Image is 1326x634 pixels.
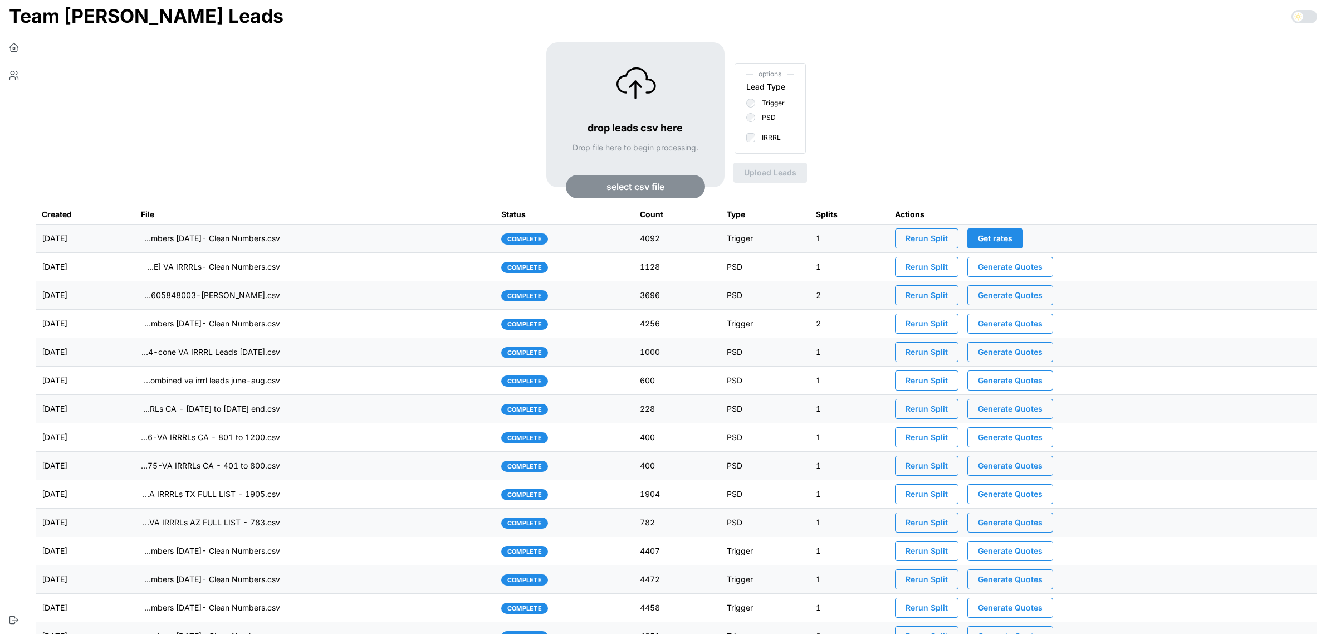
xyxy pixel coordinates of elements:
[810,480,889,509] td: 1
[141,375,280,386] p: imports/[PERSON_NAME]/1757540021979-combined va irrrl leads june-aug.csv
[967,569,1053,589] button: Generate Quotes
[895,228,958,248] button: Rerun Split
[36,565,135,594] td: [DATE]
[721,423,811,452] td: PSD
[906,314,948,333] span: Rerun Split
[906,343,948,362] span: Rerun Split
[36,367,135,395] td: [DATE]
[978,428,1043,447] span: Generate Quotes
[744,163,796,182] span: Upload Leads
[36,281,135,310] td: [DATE]
[721,537,811,565] td: Trigger
[967,370,1053,391] button: Generate Quotes
[141,517,280,528] p: imports/[PERSON_NAME]/1757526795499-+VA IRRRLs AZ FULL LIST - 783.csv
[721,225,811,253] td: Trigger
[978,229,1012,248] span: Get rates
[721,253,811,281] td: PSD
[978,371,1043,390] span: Generate Quotes
[634,395,721,423] td: 228
[978,598,1043,617] span: Generate Quotes
[906,286,948,305] span: Rerun Split
[895,370,958,391] button: Rerun Split
[634,204,721,225] th: Count
[634,225,721,253] td: 4092
[634,480,721,509] td: 1904
[810,565,889,594] td: 1
[978,314,1043,333] span: Generate Quotes
[721,204,811,225] th: Type
[810,423,889,452] td: 1
[507,319,542,329] span: complete
[978,542,1043,560] span: Generate Quotes
[606,175,664,198] span: select csv file
[141,347,280,358] p: imports/[PERSON_NAME]/1757558229284-cone VA IRRRL Leads [DATE].csv
[141,545,280,557] p: imports/[PERSON_NAME]/1757518530745-TU Master List With Numbers [DATE]- Clean Numbers.csv
[906,570,948,589] span: Rerun Split
[634,452,721,480] td: 400
[967,456,1053,476] button: Generate Quotes
[733,163,807,183] button: Upload Leads
[967,513,1053,533] button: Generate Quotes
[895,569,958,589] button: Rerun Split
[810,338,889,367] td: 1
[810,204,889,225] th: Splits
[721,367,811,395] td: PSD
[9,4,283,28] h1: Team [PERSON_NAME] Leads
[978,257,1043,276] span: Generate Quotes
[634,367,721,395] td: 600
[810,594,889,622] td: 1
[36,395,135,423] td: [DATE]
[634,310,721,338] td: 4256
[507,490,542,500] span: complete
[36,480,135,509] td: [DATE]
[895,257,958,277] button: Rerun Split
[36,423,135,452] td: [DATE]
[906,456,948,475] span: Rerun Split
[36,310,135,338] td: [DATE]
[906,513,948,532] span: Rerun Split
[895,427,958,447] button: Rerun Split
[721,565,811,594] td: Trigger
[967,257,1053,277] button: Generate Quotes
[507,575,542,585] span: complete
[967,484,1053,504] button: Generate Quotes
[967,228,1023,248] button: Get rates
[566,175,705,198] button: select csv file
[810,452,889,480] td: 1
[810,395,889,423] td: 1
[634,565,721,594] td: 4472
[36,509,135,537] td: [DATE]
[810,253,889,281] td: 1
[634,338,721,367] td: 1000
[906,229,948,248] span: Rerun Split
[906,399,948,418] span: Rerun Split
[141,233,280,244] p: imports/[PERSON_NAME]/1757686612454-TU Master List With Numbers [DATE]- Clean Numbers.csv
[721,480,811,509] td: PSD
[810,225,889,253] td: 1
[895,513,958,533] button: Rerun Split
[721,395,811,423] td: PSD
[507,291,542,301] span: complete
[895,342,958,362] button: Rerun Split
[721,594,811,622] td: Trigger
[36,253,135,281] td: [DATE]
[810,509,889,537] td: 1
[141,489,280,500] p: imports/[PERSON_NAME]/1757527362096-+VA IRRRLs TX FULL LIST - 1905.csv
[978,570,1043,589] span: Generate Quotes
[967,342,1053,362] button: Generate Quotes
[141,602,280,613] p: imports/[PERSON_NAME]/1757333525780-TU Master List With Numbers [DATE]- Clean Numbers.csv
[967,427,1053,447] button: Generate Quotes
[141,574,280,585] p: imports/[PERSON_NAME]/1757426525864-TU Master List With Numbers [DATE]- Clean Numbers.csv
[906,257,948,276] span: Rerun Split
[895,314,958,334] button: Rerun Split
[978,343,1043,362] span: Generate Quotes
[36,537,135,565] td: [DATE]
[36,452,135,480] td: [DATE]
[895,598,958,618] button: Rerun Split
[810,367,889,395] td: 1
[967,285,1053,305] button: Generate Quotes
[906,485,948,504] span: Rerun Split
[721,281,811,310] td: PSD
[978,286,1043,305] span: Generate Quotes
[507,348,542,358] span: complete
